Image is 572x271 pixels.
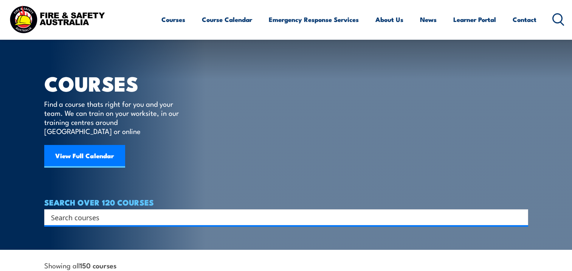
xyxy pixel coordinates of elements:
p: Find a course thats right for you and your team. We can train on your worksite, in our training c... [44,99,182,135]
a: Courses [161,9,185,30]
a: Contact [513,9,536,30]
form: Search form [53,212,513,223]
strong: 150 courses [80,260,116,270]
a: Learner Portal [453,9,496,30]
a: About Us [375,9,403,30]
a: Emergency Response Services [269,9,359,30]
a: Course Calendar [202,9,252,30]
span: Showing all [44,261,116,269]
a: News [420,9,437,30]
input: Search input [51,212,512,223]
a: View Full Calendar [44,145,125,168]
button: Search magnifier button [515,212,525,223]
h4: SEARCH OVER 120 COURSES [44,198,528,206]
h1: COURSES [44,74,190,92]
